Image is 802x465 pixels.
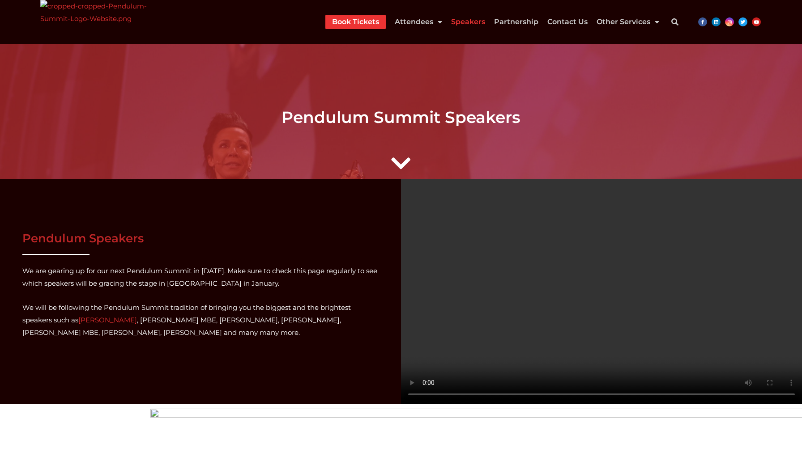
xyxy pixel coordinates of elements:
p: We are gearing up for our next Pendulum Summit in [DATE]. Make sure to check this page regularly ... [22,265,379,290]
a: Attendees [395,15,442,29]
a: [PERSON_NAME] [78,316,137,324]
a: Contact Us [547,15,588,29]
a: Book Tickets [332,15,379,29]
a: Partnership [494,15,538,29]
p: We will be following the Pendulum Summit tradition of bringing you the biggest and the brightest ... [22,301,379,339]
h3: Pendulum Speakers [22,232,379,244]
a: Other Services [597,15,659,29]
nav: Menu [325,15,659,29]
a: Speakers [451,15,485,29]
div: Search [666,13,684,31]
